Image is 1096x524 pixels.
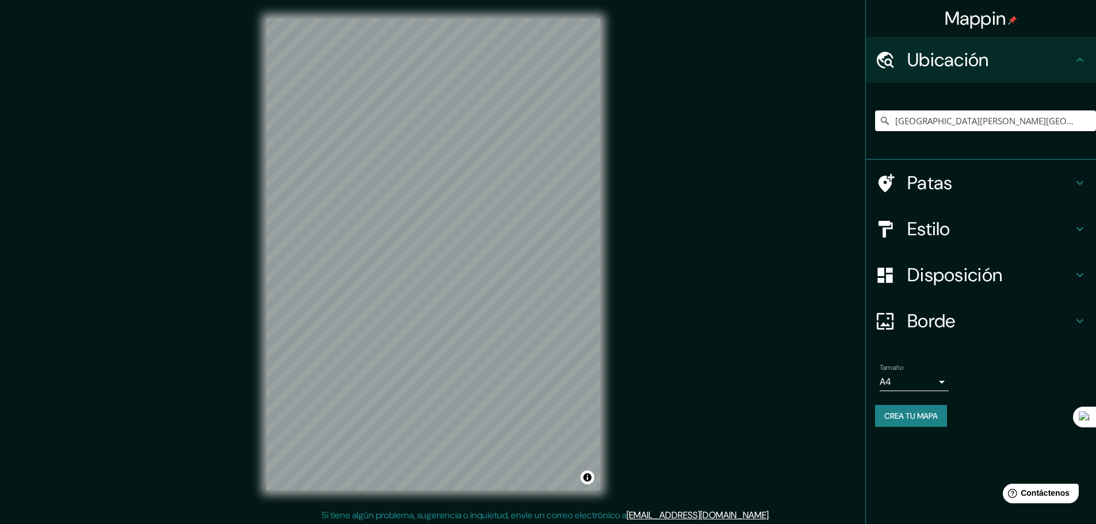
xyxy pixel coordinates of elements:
[866,160,1096,206] div: Patas
[866,37,1096,83] div: Ubicación
[1008,16,1017,25] img: pin-icon.png
[627,509,769,521] a: [EMAIL_ADDRESS][DOMAIN_NAME]
[994,479,1083,511] iframe: Lanzador de widgets de ayuda
[880,373,949,391] div: A4
[266,18,600,490] canvas: Mapa
[866,206,1096,252] div: Estilo
[907,48,989,72] font: Ubicación
[866,298,1096,344] div: Borde
[866,252,1096,298] div: Disposición
[581,471,594,484] button: Activar o desactivar atribución
[907,263,1002,287] font: Disposición
[875,405,947,427] button: Crea tu mapa
[769,509,770,521] font: .
[945,6,1006,30] font: Mappin
[907,171,953,195] font: Patas
[907,309,956,333] font: Borde
[880,363,903,372] font: Tamaño
[770,508,772,521] font: .
[880,376,891,388] font: A4
[875,110,1096,131] input: Elige tu ciudad o zona
[907,217,950,241] font: Estilo
[772,508,774,521] font: .
[322,509,627,521] font: Si tiene algún problema, sugerencia o inquietud, envíe un correo electrónico a
[884,411,938,421] font: Crea tu mapa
